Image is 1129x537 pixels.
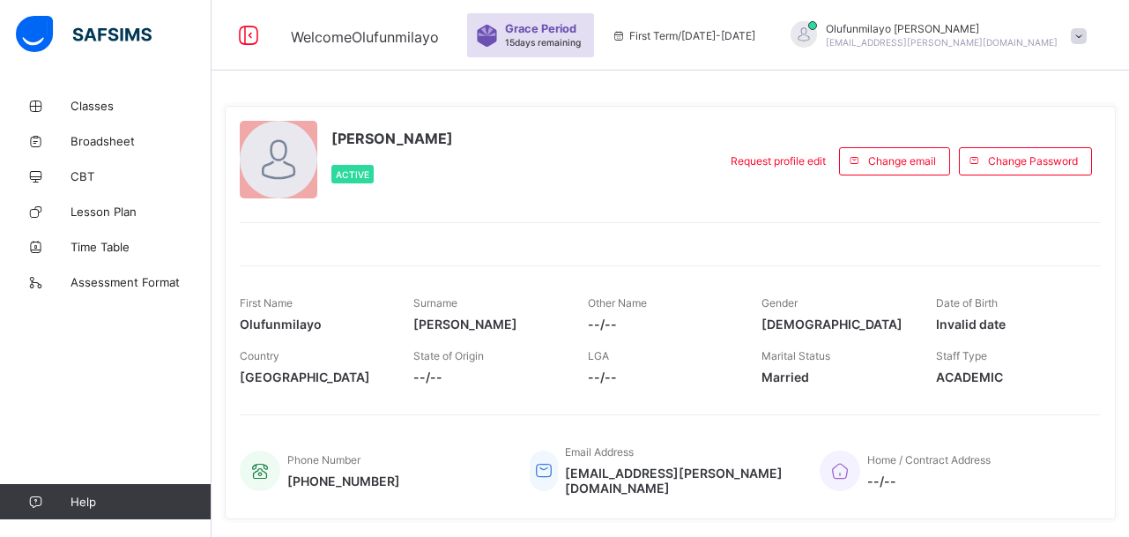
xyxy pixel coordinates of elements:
span: [EMAIL_ADDRESS][PERSON_NAME][DOMAIN_NAME] [826,37,1058,48]
span: --/-- [588,369,735,384]
span: Home / Contract Address [867,453,991,466]
span: Time Table [71,240,212,254]
span: Invalid date [936,317,1083,332]
span: Grace Period [505,22,576,35]
span: Email Address [565,445,634,459]
span: Date of Birth [936,296,998,310]
span: Active [336,169,369,180]
span: [GEOGRAPHIC_DATA] [240,369,387,384]
span: [PERSON_NAME] [413,317,561,332]
span: Surname [413,296,457,310]
span: Marital Status [761,349,830,362]
span: CBT [71,169,212,183]
span: Change email [868,154,936,168]
span: Change Password [988,154,1078,168]
span: Help [71,495,211,509]
span: [DEMOGRAPHIC_DATA] [761,317,909,332]
span: Other Name [588,296,647,310]
span: Staff Type [936,349,987,362]
span: Country [240,349,279,362]
span: 15 days remaining [505,37,581,48]
span: Olufunmilayo [PERSON_NAME] [826,22,1058,35]
span: --/-- [867,474,991,489]
div: OlufunmilayoOlayinka [773,21,1096,50]
span: --/-- [413,369,561,384]
span: [EMAIL_ADDRESS][PERSON_NAME][DOMAIN_NAME] [565,466,793,496]
span: Broadsheet [71,134,212,148]
span: ACADEMIC [936,369,1083,384]
img: sticker-purple.71386a28dfed39d6af7621340158ba97.svg [476,25,498,47]
span: Lesson Plan [71,205,212,219]
span: Olufunmilayo [240,317,387,332]
span: [PERSON_NAME] [331,130,453,147]
img: safsims [16,16,152,53]
span: Welcome Olufunmilayo [291,28,439,46]
span: Phone Number [287,453,360,466]
span: Married [761,369,909,384]
span: --/-- [588,317,735,332]
span: Request profile edit [731,154,826,168]
span: Gender [761,296,798,310]
span: [PHONE_NUMBER] [287,474,400,489]
span: State of Origin [413,349,484,362]
span: Assessment Format [71,275,212,289]
span: Classes [71,99,212,113]
span: session/term information [612,29,755,42]
span: LGA [588,349,609,362]
span: First Name [240,296,293,310]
